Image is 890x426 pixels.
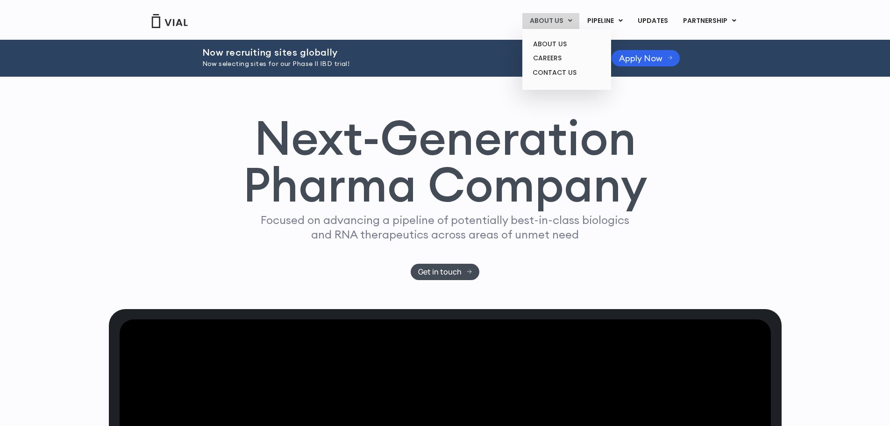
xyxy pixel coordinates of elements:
p: Now selecting sites for our Phase II IBD trial! [202,59,588,69]
span: Apply Now [619,55,662,62]
a: CONTACT US [526,65,607,80]
a: ABOUT US [526,37,607,51]
a: PARTNERSHIPMenu Toggle [676,13,744,29]
h1: Next-Generation Pharma Company [243,114,648,209]
p: Focused on advancing a pipeline of potentially best-in-class biologics and RNA therapeutics acros... [257,213,634,242]
img: Vial Logo [151,14,188,28]
a: ABOUT USMenu Toggle [522,13,579,29]
h2: Now recruiting sites globally [202,47,588,58]
span: Get in touch [418,268,462,275]
a: UPDATES [630,13,675,29]
a: CAREERS [526,51,607,65]
a: Get in touch [411,264,479,280]
a: Apply Now [612,50,680,66]
a: PIPELINEMenu Toggle [580,13,630,29]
